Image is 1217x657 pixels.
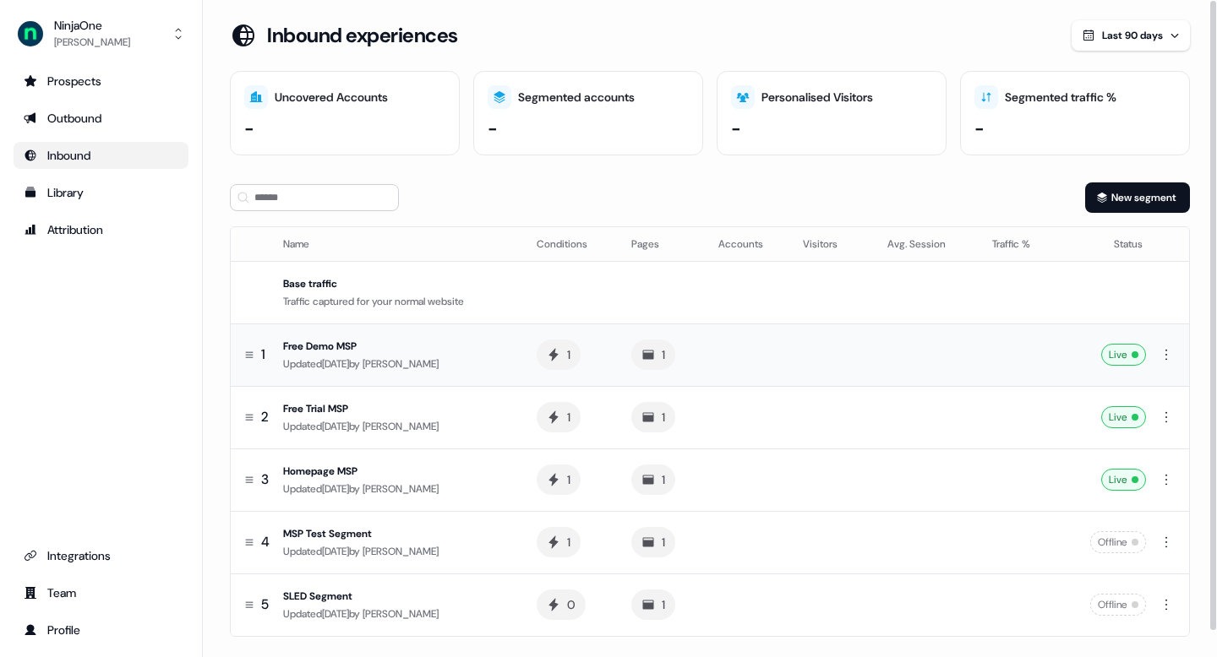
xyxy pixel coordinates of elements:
[283,588,510,605] div: SLED Segment
[1072,20,1190,51] button: Last 90 days
[14,542,188,569] a: Go to integrations
[14,68,188,95] a: Go to prospects
[363,482,439,496] span: [PERSON_NAME]
[631,402,675,432] button: 1
[979,227,1058,261] th: Traffic %
[261,345,265,364] span: 1
[662,596,665,613] div: 1
[283,481,510,497] div: Updated [DATE] by
[363,357,439,371] span: [PERSON_NAME]
[567,596,576,613] div: 0
[363,545,439,558] span: [PERSON_NAME]
[244,116,254,141] div: -
[283,275,510,292] div: Base traffic
[363,607,439,621] span: [PERSON_NAME]
[283,543,510,560] div: Updated [DATE] by
[567,346,570,363] div: 1
[731,116,741,141] div: -
[761,89,873,106] div: Personalised Visitors
[537,527,581,557] button: 1
[14,142,188,169] a: Go to Inbound
[24,221,178,238] div: Attribution
[261,408,269,426] span: 2
[54,34,130,51] div: [PERSON_NAME]
[24,147,178,164] div: Inbound
[24,73,178,90] div: Prospects
[14,579,188,606] a: Go to team
[363,420,439,433] span: [PERSON_NAME]
[275,89,388,106] div: Uncovered Accounts
[874,227,979,261] th: Avg. Session
[1101,406,1146,428] div: Live
[662,409,665,426] div: 1
[488,116,498,141] div: -
[1101,469,1146,491] div: Live
[662,346,665,363] div: 1
[283,293,510,310] div: Traffic captured for your normal website
[567,409,570,426] div: 1
[1090,594,1146,616] div: Offline
[24,584,178,601] div: Team
[261,470,269,489] span: 3
[705,227,789,261] th: Accounts
[567,471,570,488] div: 1
[261,595,269,614] span: 5
[14,14,188,54] button: NinjaOne[PERSON_NAME]
[1101,344,1146,366] div: Live
[276,227,523,261] th: Name
[1090,531,1146,553] div: Offline
[523,227,619,261] th: Conditions
[283,418,510,435] div: Updated [DATE] by
[631,464,675,495] button: 1
[631,339,675,370] button: 1
[662,534,665,551] div: 1
[662,471,665,488] div: 1
[283,338,510,355] div: Free Demo MSP
[1102,29,1163,42] span: Last 90 days
[54,17,130,34] div: NinjaOne
[24,184,178,201] div: Library
[14,105,188,132] a: Go to outbound experience
[537,402,581,432] button: 1
[14,616,188,643] a: Go to profile
[24,622,178,638] div: Profile
[1085,182,1190,213] button: New segment
[283,605,510,622] div: Updated [DATE] by
[1005,89,1116,106] div: Segmented traffic %
[518,89,635,106] div: Segmented accounts
[14,216,188,243] a: Go to attribution
[974,116,985,141] div: -
[283,525,510,542] div: MSP Test Segment
[631,589,675,620] button: 1
[283,356,510,372] div: Updated [DATE] by
[14,179,188,206] a: Go to templates
[261,533,270,551] span: 4
[24,547,178,564] div: Integrations
[283,463,510,480] div: Homepage MSP
[537,464,581,495] button: 1
[283,400,510,417] div: Free Trial MSP
[1072,236,1143,252] div: Status
[567,534,570,551] div: 1
[789,227,874,261] th: Visitors
[24,110,178,127] div: Outbound
[267,23,458,48] h3: Inbound experiences
[618,227,705,261] th: Pages
[631,527,675,557] button: 1
[537,339,581,370] button: 1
